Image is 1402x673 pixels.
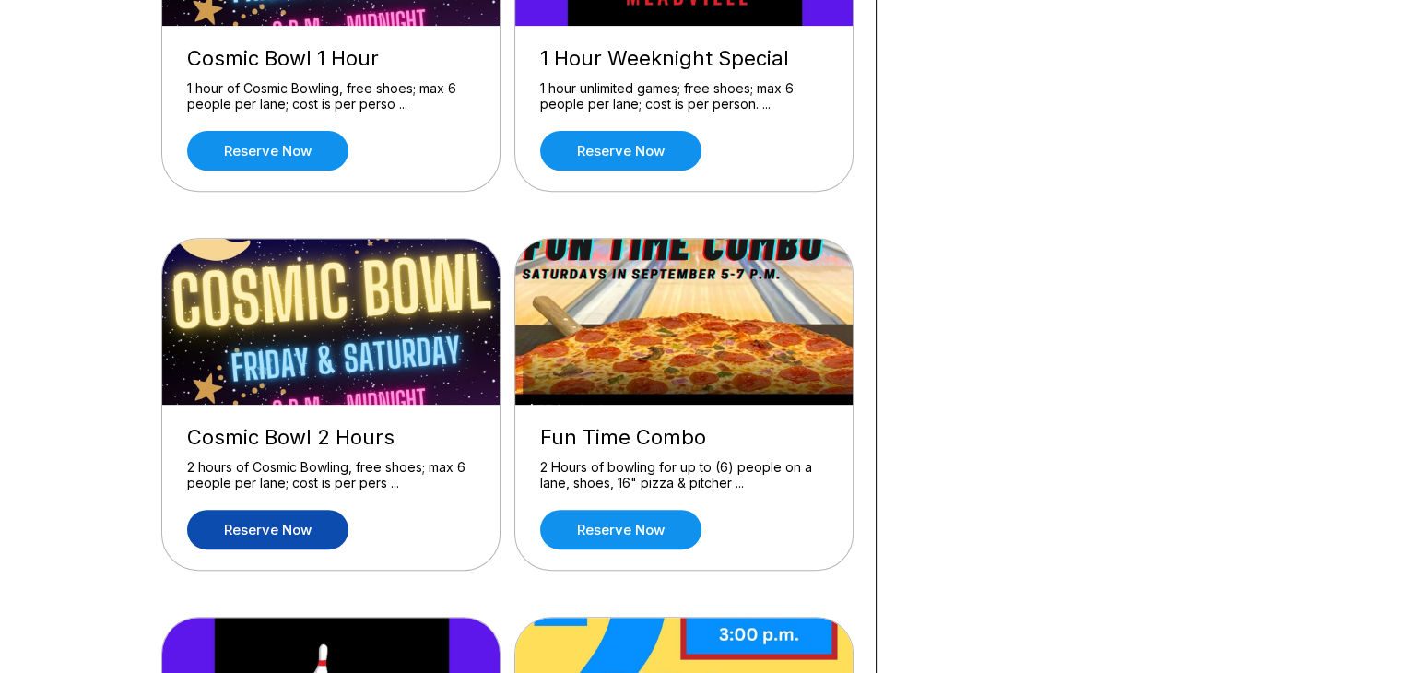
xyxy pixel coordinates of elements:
div: Cosmic Bowl 1 Hour [187,46,475,71]
div: Fun Time Combo [540,425,828,450]
div: Cosmic Bowl 2 Hours [187,425,475,450]
a: Reserve now [540,131,701,171]
img: Cosmic Bowl 2 Hours [162,239,501,405]
div: 1 hour unlimited games; free shoes; max 6 people per lane; cost is per person. ... [540,80,828,112]
div: 1 Hour Weeknight Special [540,46,828,71]
div: 1 hour of Cosmic Bowling, free shoes; max 6 people per lane; cost is per perso ... [187,80,475,112]
div: 2 Hours of bowling for up to (6) people on a lane, shoes, 16" pizza & pitcher ... [540,459,828,491]
div: 2 hours of Cosmic Bowling, free shoes; max 6 people per lane; cost is per pers ... [187,459,475,491]
a: Reserve now [187,131,348,171]
a: Reserve now [540,510,701,549]
a: Reserve now [187,510,348,549]
img: Fun Time Combo [515,239,854,405]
